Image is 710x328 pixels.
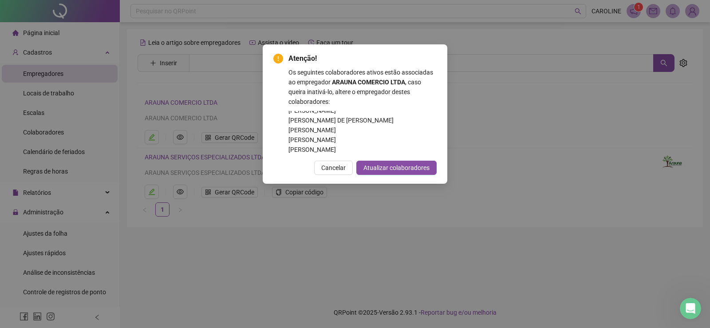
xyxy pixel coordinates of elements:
[331,79,405,86] span: ARAUNA COMERCIO LTDA
[680,298,701,319] iframe: Intercom live chat
[314,161,353,175] button: Cancelar
[321,163,346,173] span: Cancelar
[288,67,437,155] div: Os seguintes colaboradores ativos estão associadas ao empregador , caso queira inativá-lo, altere...
[356,161,437,175] button: Atualizar colaboradores
[288,125,437,135] div: [PERSON_NAME]
[288,154,437,164] div: [PERSON_NAME]
[288,135,437,145] div: [PERSON_NAME]
[288,145,437,154] div: [PERSON_NAME]
[273,54,283,63] span: exclamation-circle
[363,163,430,173] span: Atualizar colaboradores
[288,54,317,63] span: Atenção!
[288,115,437,125] div: [PERSON_NAME] DE [PERSON_NAME]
